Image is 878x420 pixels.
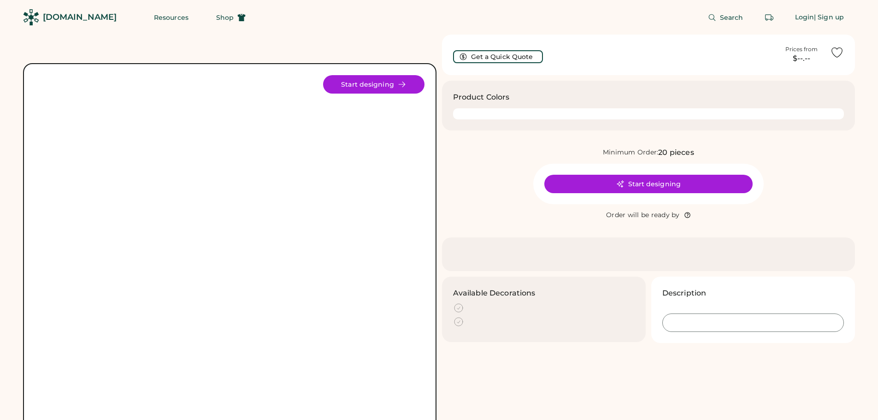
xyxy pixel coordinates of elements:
div: Prices from [785,46,818,53]
button: Search [697,8,754,27]
button: Shop [205,8,257,27]
img: Rendered Logo - Screens [23,9,39,25]
div: Minimum Order: [603,148,659,157]
button: Start designing [323,75,424,94]
button: Get a Quick Quote [453,50,543,63]
div: Login [795,13,814,22]
h3: Available Decorations [453,288,536,299]
div: 20 pieces [658,147,694,158]
button: Start designing [544,175,753,193]
button: Resources [143,8,200,27]
div: [DOMAIN_NAME] [43,12,117,23]
h3: Description [662,288,707,299]
span: Search [720,14,743,21]
div: Order will be ready by [606,211,680,220]
button: Retrieve an order [760,8,778,27]
h3: Product Colors [453,92,510,103]
div: | Sign up [814,13,844,22]
div: $--.-- [778,53,825,64]
span: Shop [216,14,234,21]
